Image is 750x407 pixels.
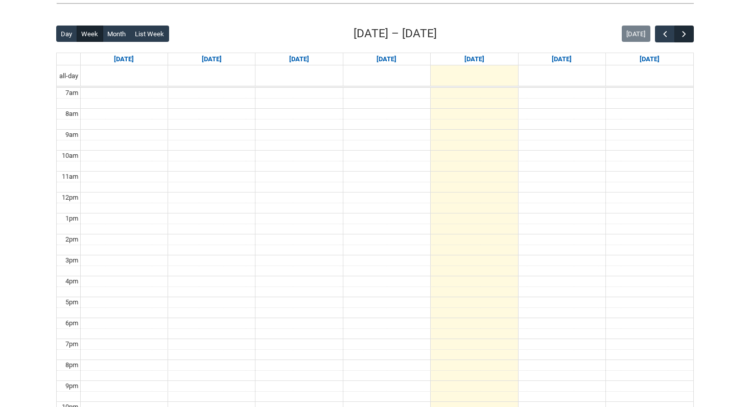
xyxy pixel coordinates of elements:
a: Go to September 6, 2025 [638,53,662,65]
div: 7pm [63,339,80,349]
button: Month [103,26,131,42]
div: 7am [63,88,80,98]
div: 4pm [63,276,80,286]
button: Next Week [674,26,694,42]
a: Go to September 2, 2025 [287,53,311,65]
button: Previous Week [655,26,674,42]
div: 3pm [63,255,80,266]
button: Day [56,26,77,42]
div: 9pm [63,381,80,391]
div: 5pm [63,297,80,307]
div: 10am [60,151,80,161]
div: 6pm [63,318,80,328]
button: Week [77,26,103,42]
a: Go to September 5, 2025 [550,53,574,65]
button: List Week [130,26,169,42]
a: Go to September 3, 2025 [374,53,399,65]
a: Go to September 1, 2025 [200,53,224,65]
div: 9am [63,130,80,140]
h2: [DATE] – [DATE] [354,25,437,42]
a: Go to August 31, 2025 [112,53,136,65]
div: 11am [60,172,80,182]
button: [DATE] [622,26,650,42]
div: 8am [63,109,80,119]
div: 1pm [63,213,80,224]
div: 8pm [63,360,80,370]
a: Go to September 4, 2025 [462,53,486,65]
span: all-day [57,71,80,81]
div: 2pm [63,234,80,245]
div: 12pm [60,193,80,203]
